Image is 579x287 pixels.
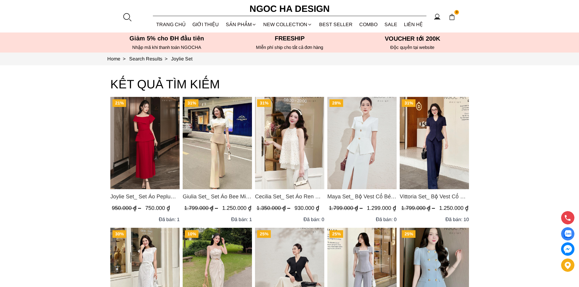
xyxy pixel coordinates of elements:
[260,16,316,32] a: NEW COLLECTION
[255,97,324,189] a: Product image - Cecilia Set_ Set Áo Ren Cổ Yếm Quần Suông Màu Kem BQ015
[327,97,397,189] img: Maya Set_ Bộ Vest Cổ Bẻ Chân Váy Xẻ Màu Đen, Trắng BJ140
[561,227,574,241] a: Display image
[255,192,324,201] span: Cecilia Set_ Set Áo Ren Cổ Yếm Quần Suông Màu Kem BQ015
[376,216,397,223] div: Đã bán: 0
[303,216,324,223] div: Đã bán: 0
[110,74,469,94] h3: KẾT QUẢ TÌM KIẾM
[129,35,204,42] font: Giảm 5% cho ĐH đầu tiên
[110,192,180,201] a: Link to Joylie Set_ Set Áo Peplum Vai Lệch, Chân Váy Dập Ly Màu Đỏ A956, CV120
[329,205,364,211] span: 1.799.000 ₫
[353,45,472,50] h6: Độc quyền tại website
[255,97,324,189] img: Cecilia Set_ Set Áo Ren Cổ Yếm Quần Suông Màu Kem BQ015
[171,56,192,61] a: Link to Joylie Set
[257,205,292,211] span: 1.350.000 ₫
[400,97,469,189] a: Product image - Vittoria Set_ Bộ Vest Cổ V Quần Suông Kẻ Sọc BQ013
[316,16,356,32] a: BEST SELLER
[189,16,222,32] a: GIỚI THIỆU
[400,192,469,201] a: Link to Vittoria Set_ Bộ Vest Cổ V Quần Suông Kẻ Sọc BQ013
[222,205,251,211] span: 1.250.000 ₫
[159,216,180,223] div: Đã bán: 1
[110,97,180,189] img: Joylie Set_ Set Áo Peplum Vai Lệch, Chân Váy Dập Ly Màu Đỏ A956, CV120
[162,56,170,61] span: >
[401,205,436,211] span: 1.799.000 ₫
[183,192,252,201] a: Link to Giulia Set_ Set Áo Bee Mix Cổ Trắng Đính Cúc Quần Loe BQ014
[454,10,459,15] span: 0
[230,45,349,50] h6: MIễn phí ship cho tất cả đơn hàng
[439,205,468,211] span: 1.250.000 ₫
[184,205,219,211] span: 1.799.000 ₫
[381,16,401,32] a: SALE
[110,192,180,201] span: Joylie Set_ Set Áo Peplum Vai Lệch, Chân Váy Dập Ly Màu Đỏ A956, CV120
[231,216,252,223] div: Đã bán: 1
[112,205,143,211] span: 950.000 ₫
[561,242,574,256] a: messenger
[353,35,472,42] h5: VOUCHER tới 200K
[145,205,170,211] span: 750.000 ₫
[183,97,252,189] a: Product image - Giulia Set_ Set Áo Bee Mix Cổ Trắng Đính Cúc Quần Loe BQ014
[244,2,335,16] a: Ngoc Ha Design
[449,14,455,20] img: img-CART-ICON-ksit0nf1
[183,192,252,201] span: Giulia Set_ Set Áo Bee Mix Cổ Trắng Đính Cúc Quần Loe BQ014
[132,45,201,50] font: Nhập mã khi thanh toán NGOCHA
[183,97,252,189] img: Giulia Set_ Set Áo Bee Mix Cổ Trắng Đính Cúc Quần Loe BQ014
[129,56,171,61] a: Link to Search Results
[400,97,469,189] img: Vittoria Set_ Bộ Vest Cổ V Quần Suông Kẻ Sọc BQ013
[222,16,260,32] div: SẢN PHẨM
[120,56,128,61] span: >
[356,16,381,32] a: Combo
[110,97,180,189] a: Product image - Joylie Set_ Set Áo Peplum Vai Lệch, Chân Váy Dập Ly Màu Đỏ A956, CV120
[275,35,305,42] font: Freeship
[401,16,426,32] a: LIÊN HỆ
[367,205,396,211] span: 1.299.000 ₫
[564,230,571,238] img: Display image
[107,56,129,61] a: Link to Home
[400,192,469,201] span: Vittoria Set_ Bộ Vest Cổ V Quần Suông Kẻ Sọc BQ013
[255,192,324,201] a: Link to Cecilia Set_ Set Áo Ren Cổ Yếm Quần Suông Màu Kem BQ015
[445,216,469,223] div: Đã bán: 10
[153,16,189,32] a: TRANG CHỦ
[327,192,397,201] a: Link to Maya Set_ Bộ Vest Cổ Bẻ Chân Váy Xẻ Màu Đen, Trắng BJ140
[295,205,319,211] span: 930.000 ₫
[327,97,397,189] a: Product image - Maya Set_ Bộ Vest Cổ Bẻ Chân Váy Xẻ Màu Đen, Trắng BJ140
[327,192,397,201] span: Maya Set_ Bộ Vest Cổ Bẻ Chân Váy Xẻ Màu Đen, Trắng BJ140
